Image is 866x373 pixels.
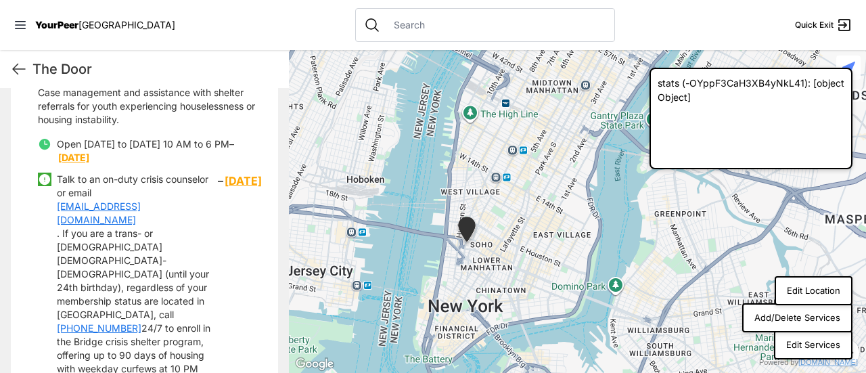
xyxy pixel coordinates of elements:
[57,322,141,335] a: [PHONE_NUMBER]
[759,357,858,368] div: Powered by
[78,19,175,30] span: [GEOGRAPHIC_DATA]
[58,152,89,163] a: [DATE]
[225,173,262,189] a: [DATE]
[292,355,337,373] a: Open this area in Google Maps (opens a new window)
[35,21,175,29] a: YourPeer[GEOGRAPHIC_DATA]
[798,358,858,366] a: [DOMAIN_NAME]
[795,20,834,30] span: Quick Exit
[38,86,262,127] p: Case management and assistance with shelter referrals for youth experiencing houselessness or hou...
[57,137,262,164] p: –
[57,138,229,150] span: Open [DATE] to [DATE] 10 AM to 6 PM
[742,303,852,333] button: Add/Delete Services
[32,60,278,79] h1: The Door
[774,330,852,360] button: Edit Services
[775,276,852,306] button: Edit Location
[57,200,218,227] a: [EMAIL_ADDRESS][DOMAIN_NAME]
[649,68,852,169] div: stats (-OYppF3CaH3XB4yNkL41): [object Object]
[386,18,606,32] input: Search
[795,17,852,33] a: Quick Exit
[455,217,478,247] div: Main Location, SoHo, DYCD Youth Drop-in Center
[35,19,78,30] span: YourPeer
[292,355,337,373] img: Google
